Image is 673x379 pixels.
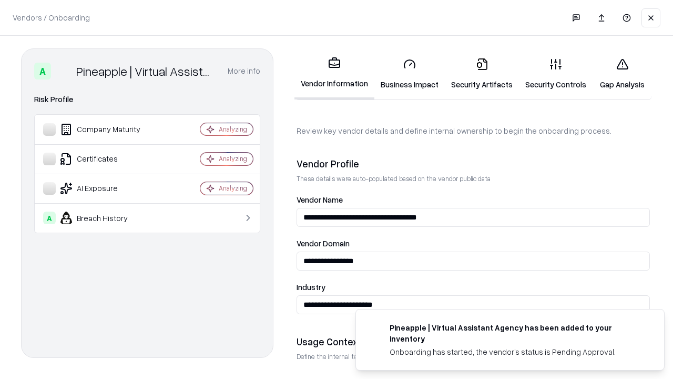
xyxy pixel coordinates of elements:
div: Pineapple | Virtual Assistant Agency [76,63,215,79]
img: trypineapple.com [369,322,381,335]
a: Security Controls [519,49,593,98]
div: Breach History [43,212,169,224]
img: Pineapple | Virtual Assistant Agency [55,63,72,79]
div: A [43,212,56,224]
label: Vendor Domain [297,240,650,247]
div: Usage Context [297,335,650,348]
p: These details were auto-populated based on the vendor public data [297,174,650,183]
div: Risk Profile [34,93,260,106]
div: Certificates [43,153,169,165]
a: Security Artifacts [445,49,519,98]
a: Business Impact [374,49,445,98]
div: Analyzing [219,154,247,163]
div: Vendor Profile [297,157,650,170]
p: Review key vendor details and define internal ownership to begin the onboarding process. [297,125,650,136]
p: Define the internal team and reason for using this vendor. This helps assess business relevance a... [297,352,650,361]
div: Analyzing [219,184,247,193]
label: Vendor Name [297,196,650,204]
div: Analyzing [219,125,247,134]
div: AI Exposure [43,182,169,195]
button: More info [228,62,260,81]
label: Industry [297,283,650,291]
a: Gap Analysis [593,49,652,98]
p: Vendors / Onboarding [13,12,90,23]
div: Company Maturity [43,123,169,136]
div: Pineapple | Virtual Assistant Agency has been added to your inventory [390,322,639,344]
div: A [34,63,51,79]
a: Vendor Information [294,48,374,99]
div: Onboarding has started, the vendor's status is Pending Approval. [390,346,639,357]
